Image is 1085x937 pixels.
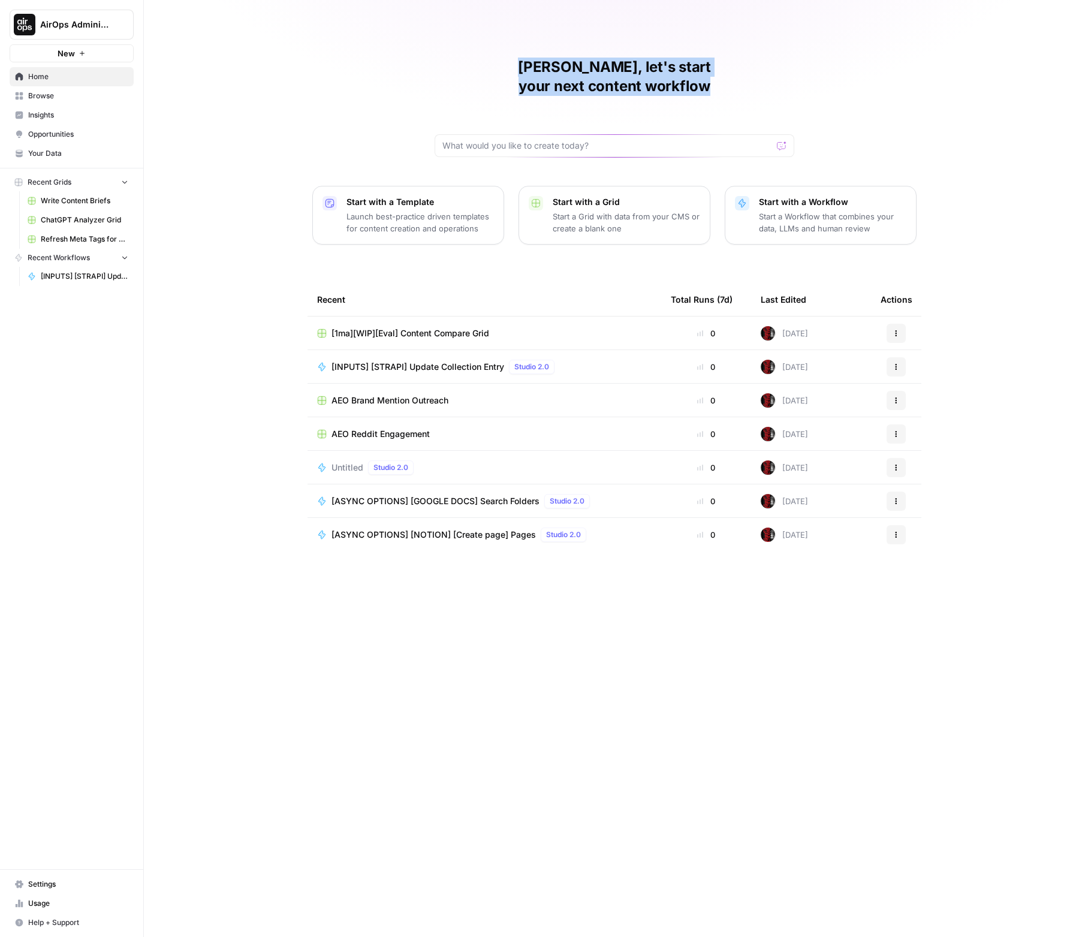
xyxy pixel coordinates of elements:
[671,394,742,406] div: 0
[28,177,71,188] span: Recent Grids
[759,210,906,234] p: Start a Workflow that combines your data, LLMs and human review
[14,14,35,35] img: AirOps Administrative Logo
[317,428,652,440] a: AEO Reddit Engagement
[761,393,808,408] div: [DATE]
[28,129,128,140] span: Opportunities
[28,91,128,101] span: Browse
[553,210,700,234] p: Start a Grid with data from your CMS or create a blank one
[761,427,808,441] div: [DATE]
[22,191,134,210] a: Write Content Briefs
[41,234,128,245] span: Refresh Meta Tags for a Page
[28,110,128,120] span: Insights
[10,173,134,191] button: Recent Grids
[317,394,652,406] a: AEO Brand Mention Outreach
[671,361,742,373] div: 0
[550,496,584,507] span: Studio 2.0
[346,196,494,208] p: Start with a Template
[331,394,448,406] span: AEO Brand Mention Outreach
[435,58,794,96] h1: [PERSON_NAME], let's start your next content workflow
[41,215,128,225] span: ChatGPT Analyzer Grid
[346,210,494,234] p: Launch best-practice driven templates for content creation and operations
[10,67,134,86] a: Home
[40,19,113,31] span: AirOps Administrative
[22,267,134,286] a: [INPUTS] [STRAPI] Update Collection Entry
[41,271,128,282] span: [INPUTS] [STRAPI] Update Collection Entry
[331,361,504,373] span: [INPUTS] [STRAPI] Update Collection Entry
[671,495,742,507] div: 0
[10,144,134,163] a: Your Data
[331,428,430,440] span: AEO Reddit Engagement
[317,460,652,475] a: UntitledStudio 2.0
[761,460,775,475] img: 5th2foo34j8g7yv92a01c26t8wuw
[519,186,710,245] button: Start with a GridStart a Grid with data from your CMS or create a blank one
[514,361,549,372] span: Studio 2.0
[331,529,536,541] span: [ASYNC OPTIONS] [NOTION] [Create page] Pages
[761,494,808,508] div: [DATE]
[28,71,128,82] span: Home
[761,326,775,341] img: 5th2foo34j8g7yv92a01c26t8wuw
[317,360,652,374] a: [INPUTS] [STRAPI] Update Collection EntryStudio 2.0
[41,195,128,206] span: Write Content Briefs
[58,47,75,59] span: New
[10,875,134,894] a: Settings
[10,894,134,913] a: Usage
[546,529,581,540] span: Studio 2.0
[671,283,733,316] div: Total Runs (7d)
[759,196,906,208] p: Start with a Workflow
[22,210,134,230] a: ChatGPT Analyzer Grid
[725,186,917,245] button: Start with a WorkflowStart a Workflow that combines your data, LLMs and human review
[10,86,134,106] a: Browse
[317,528,652,542] a: [ASYNC OPTIONS] [NOTION] [Create page] PagesStudio 2.0
[28,879,128,890] span: Settings
[10,913,134,932] button: Help + Support
[331,327,489,339] span: [1ma][WIP][Eval] Content Compare Grid
[331,462,363,474] span: Untitled
[331,495,540,507] span: [ASYNC OPTIONS] [GOOGLE DOCS] Search Folders
[28,252,90,263] span: Recent Workflows
[553,196,700,208] p: Start with a Grid
[10,10,134,40] button: Workspace: AirOps Administrative
[10,44,134,62] button: New
[28,898,128,909] span: Usage
[761,360,775,374] img: 5th2foo34j8g7yv92a01c26t8wuw
[312,186,504,245] button: Start with a TemplateLaunch best-practice driven templates for content creation and operations
[761,427,775,441] img: 5th2foo34j8g7yv92a01c26t8wuw
[671,428,742,440] div: 0
[671,462,742,474] div: 0
[28,917,128,928] span: Help + Support
[761,460,808,475] div: [DATE]
[10,106,134,125] a: Insights
[761,393,775,408] img: 5th2foo34j8g7yv92a01c26t8wuw
[761,528,808,542] div: [DATE]
[10,249,134,267] button: Recent Workflows
[317,327,652,339] a: [1ma][WIP][Eval] Content Compare Grid
[22,230,134,249] a: Refresh Meta Tags for a Page
[373,462,408,473] span: Studio 2.0
[671,327,742,339] div: 0
[761,326,808,341] div: [DATE]
[10,125,134,144] a: Opportunities
[761,528,775,542] img: 5th2foo34j8g7yv92a01c26t8wuw
[317,494,652,508] a: [ASYNC OPTIONS] [GOOGLE DOCS] Search FoldersStudio 2.0
[761,494,775,508] img: 5th2foo34j8g7yv92a01c26t8wuw
[761,360,808,374] div: [DATE]
[28,148,128,159] span: Your Data
[442,140,772,152] input: What would you like to create today?
[671,529,742,541] div: 0
[317,283,652,316] div: Recent
[881,283,912,316] div: Actions
[761,283,806,316] div: Last Edited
